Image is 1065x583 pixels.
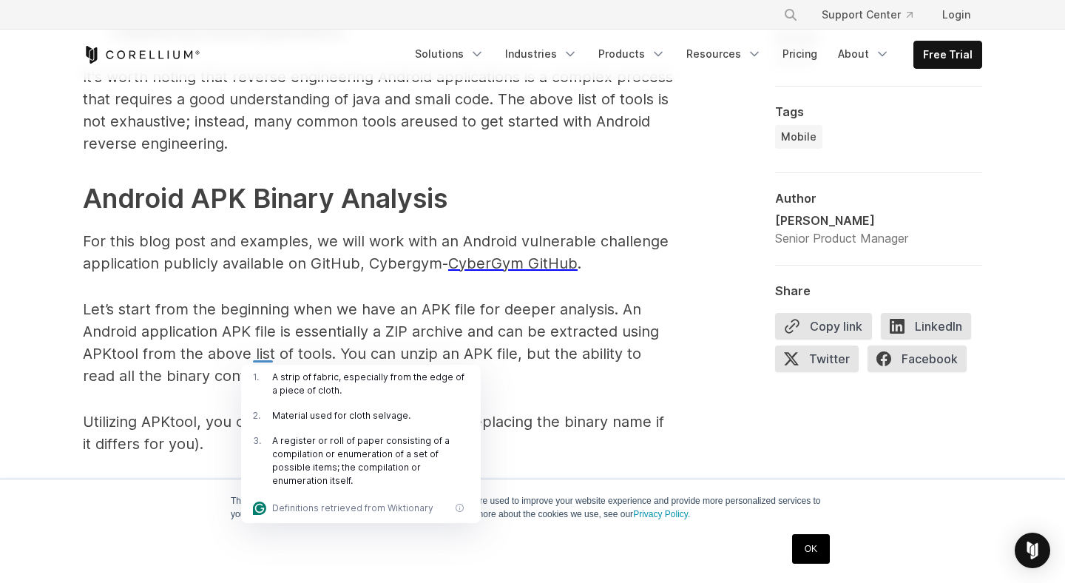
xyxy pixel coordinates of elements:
[775,104,982,119] div: Tags
[186,112,433,130] span: u
[829,41,899,67] a: About
[775,346,859,372] span: Twitter
[868,346,967,372] span: Facebook
[231,494,834,521] p: This website stores cookies on your computer. These cookies are used to improve your website expe...
[781,129,816,144] span: Mobile
[406,41,982,69] div: Navigation Menu
[83,411,674,455] p: Utilizing APKtool, you can run the following command (replacing the binary name if it differs for...
[930,1,982,28] a: Login
[775,283,982,298] div: Share
[881,313,980,346] a: LinkedIn
[589,41,674,67] a: Products
[1015,533,1050,568] div: Open Intercom Messenger
[868,346,976,378] a: Facebook
[406,41,493,67] a: Solutions
[881,313,971,340] span: LinkedIn
[792,534,830,564] a: OK
[83,298,674,387] p: Let’s start from the beginning when we have an APK file for deeper analysis. An Android applicati...
[83,46,200,64] a: Corellium Home
[83,66,674,155] p: It's worth noting that reverse engineering Android applications is a complex process that require...
[775,125,822,149] a: Mobile
[775,212,908,229] div: [PERSON_NAME]
[810,1,924,28] a: Support Center
[777,1,804,28] button: Search
[775,229,908,247] div: Senior Product Manager
[83,182,447,215] strong: Android APK Binary Analysis
[83,230,674,274] p: For this blog post and examples, we will work with an Android vulnerable challenge application pu...
[633,509,690,519] a: Privacy Policy.
[448,255,578,272] a: CyberGym GitHub
[914,41,981,68] a: Free Trial
[765,1,982,28] div: Navigation Menu
[775,313,872,340] button: Copy link
[775,191,982,206] div: Author
[677,41,771,67] a: Resources
[775,346,868,378] a: Twitter
[774,41,826,67] a: Pricing
[186,112,424,130] span: ; instead, many common tools are
[496,41,586,67] a: Industries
